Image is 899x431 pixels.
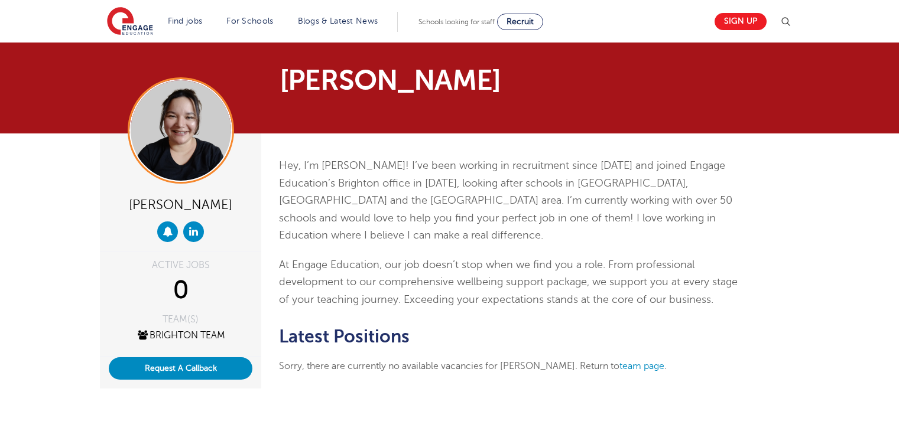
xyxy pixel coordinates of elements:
[136,330,225,341] a: Brighton Team
[279,159,732,241] span: Hey, I’m [PERSON_NAME]! I’ve been working in recruitment since [DATE] and joined Engage Education...
[109,315,252,324] div: TEAM(S)
[715,13,767,30] a: Sign up
[280,66,560,94] h1: [PERSON_NAME]
[109,357,252,380] button: Request A Callback
[109,260,252,270] div: ACTIVE JOBS
[109,192,252,215] div: [PERSON_NAME]
[226,17,273,25] a: For Schools
[279,358,739,374] p: Sorry, there are currently no available vacancies for [PERSON_NAME]. Return to .
[619,361,664,371] a: team page
[497,14,543,30] a: Recruit
[168,17,203,25] a: Find jobs
[109,276,252,305] div: 0
[507,17,534,26] span: Recruit
[279,259,738,305] span: At Engage Education, our job doesn’t stop when we find you a role. From professional development ...
[418,18,495,26] span: Schools looking for staff
[107,7,153,37] img: Engage Education
[298,17,378,25] a: Blogs & Latest News
[279,326,739,347] h2: Latest Positions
